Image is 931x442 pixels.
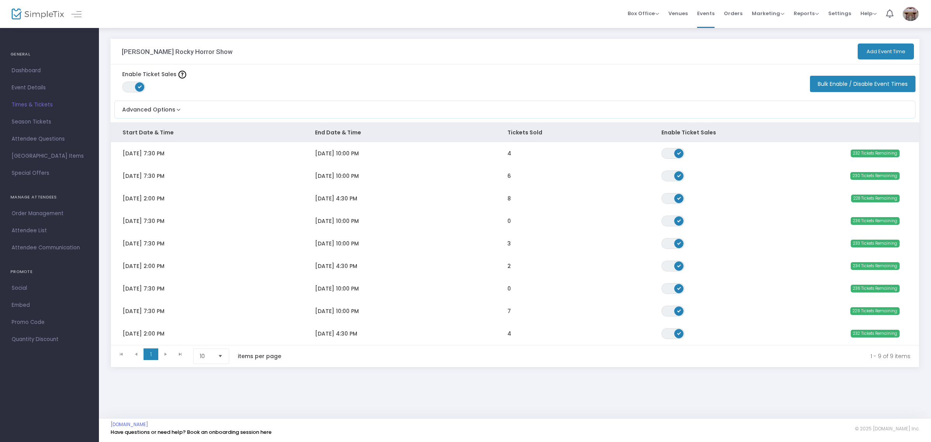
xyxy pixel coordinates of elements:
[12,243,87,253] span: Attendee Communication
[10,190,88,205] h4: MANAGE ATTENDEES
[677,263,681,267] span: ON
[123,330,164,338] span: [DATE] 2:00 PM
[650,123,765,142] th: Enable Ticket Sales
[677,308,681,312] span: ON
[12,83,87,93] span: Event Details
[697,3,715,23] span: Events
[851,262,900,270] span: 234 Tickets Remaining
[315,307,359,315] span: [DATE] 10:00 PM
[507,240,511,247] span: 3
[12,226,87,236] span: Attendee List
[851,285,900,292] span: 236 Tickets Remaining
[677,331,681,335] span: ON
[178,71,186,78] img: question-mark
[851,217,900,225] span: 236 Tickets Remaining
[144,348,158,360] span: Page 1
[315,285,359,292] span: [DATE] 10:00 PM
[123,172,164,180] span: [DATE] 7:30 PM
[850,172,900,180] span: 230 Tickets Remaining
[123,240,164,247] span: [DATE] 7:30 PM
[507,150,511,157] span: 4
[298,348,910,364] kendo-pager-info: 1 - 9 of 9 items
[507,195,511,202] span: 8
[12,117,87,127] span: Season Tickets
[496,123,650,142] th: Tickets Sold
[752,10,784,17] span: Marketing
[315,150,359,157] span: [DATE] 10:00 PM
[851,240,900,247] span: 233 Tickets Remaining
[507,262,511,270] span: 2
[315,172,359,180] span: [DATE] 10:00 PM
[851,330,900,338] span: 232 Tickets Remaining
[851,150,900,157] span: 232 Tickets Remaining
[315,262,357,270] span: [DATE] 4:30 PM
[507,217,511,225] span: 0
[12,209,87,219] span: Order Management
[238,352,281,360] label: items per page
[668,3,688,23] span: Venues
[858,44,914,59] button: Add Event Time
[628,10,659,17] span: Box Office
[122,48,233,56] h3: [PERSON_NAME] Rocky Horror Show
[123,150,164,157] span: [DATE] 7:30 PM
[315,240,359,247] span: [DATE] 10:00 PM
[12,168,87,178] span: Special Offers
[123,217,164,225] span: [DATE] 7:30 PM
[115,101,182,114] button: Advanced Options
[677,151,681,155] span: ON
[855,426,919,432] span: © 2025 [DOMAIN_NAME] Inc.
[12,66,87,76] span: Dashboard
[677,196,681,200] span: ON
[123,285,164,292] span: [DATE] 7:30 PM
[200,352,212,360] span: 10
[677,241,681,245] span: ON
[794,10,819,17] span: Reports
[315,330,357,338] span: [DATE] 4:30 PM
[12,283,87,293] span: Social
[12,317,87,327] span: Promo Code
[122,70,186,78] label: Enable Ticket Sales
[810,76,915,92] button: Bulk Enable / Disable Event Times
[315,217,359,225] span: [DATE] 10:00 PM
[111,428,272,436] a: Have questions or need help? Book an onboarding session here
[138,85,142,89] span: ON
[507,285,511,292] span: 0
[828,3,851,23] span: Settings
[724,3,742,23] span: Orders
[12,334,87,345] span: Quantity Discount
[12,134,87,144] span: Attendee Questions
[677,286,681,290] span: ON
[507,330,511,338] span: 4
[10,264,88,280] h4: PROMOTE
[851,195,900,202] span: 228 Tickets Remaining
[111,421,148,428] a: [DOMAIN_NAME]
[123,262,164,270] span: [DATE] 2:00 PM
[12,300,87,310] span: Embed
[677,173,681,177] span: ON
[315,195,357,202] span: [DATE] 4:30 PM
[111,123,919,345] div: Data table
[123,307,164,315] span: [DATE] 7:30 PM
[12,151,87,161] span: [GEOGRAPHIC_DATA] Items
[123,195,164,202] span: [DATE] 2:00 PM
[303,123,496,142] th: End Date & Time
[677,218,681,222] span: ON
[111,123,303,142] th: Start Date & Time
[507,172,511,180] span: 6
[12,100,87,110] span: Times & Tickets
[850,307,900,315] span: 229 Tickets Remaining
[860,10,877,17] span: Help
[507,307,511,315] span: 7
[215,349,226,364] button: Select
[10,47,88,62] h4: GENERAL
